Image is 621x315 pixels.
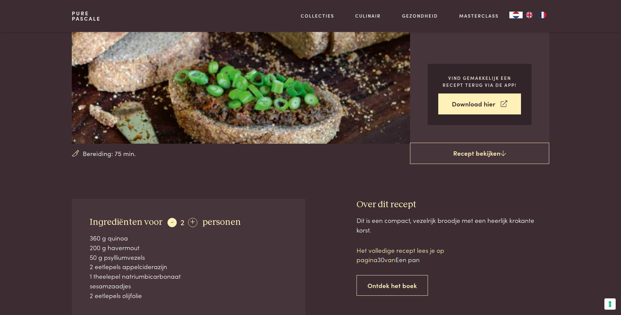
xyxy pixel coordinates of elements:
[410,143,549,164] a: Recept bekijken
[523,12,536,18] a: EN
[301,12,334,19] a: Collecties
[90,243,288,252] div: 200 g havermout
[536,12,549,18] a: FR
[509,12,523,18] a: NL
[180,216,184,227] span: 2
[395,255,420,264] span: Een pan
[83,149,136,158] span: Bereiding: 75 min.
[357,199,549,211] h3: Over dit recept
[90,233,288,243] div: 360 g quinoa
[90,218,162,227] span: Ingrediënten voor
[72,11,101,21] a: PurePascale
[202,218,241,227] span: personen
[167,218,177,227] div: -
[377,255,384,264] span: 30
[90,252,288,262] div: 50 g psylliumvezels
[523,12,549,18] ul: Language list
[357,275,428,296] a: Ontdek het boek
[90,281,288,291] div: sesamzaadjes
[357,245,469,264] p: Het volledige recept lees je op pagina van
[402,12,438,19] a: Gezondheid
[459,12,499,19] a: Masterclass
[438,93,521,114] a: Download hier
[357,216,549,235] div: Dit is een compact, vezelrijk broodje met een heerlijk krokante korst.
[509,12,549,18] aside: Language selected: Nederlands
[438,75,521,88] p: Vind gemakkelijk een recept terug via de app!
[90,262,288,271] div: 2 eetlepels appelciderazijn
[604,298,616,310] button: Uw voorkeuren voor toestemming voor trackingtechnologieën
[355,12,381,19] a: Culinair
[90,291,288,300] div: 2 eetlepels olijfolie
[188,218,197,227] div: +
[509,12,523,18] div: Language
[90,271,288,281] div: 1 theelepel natriumbicarbonaat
